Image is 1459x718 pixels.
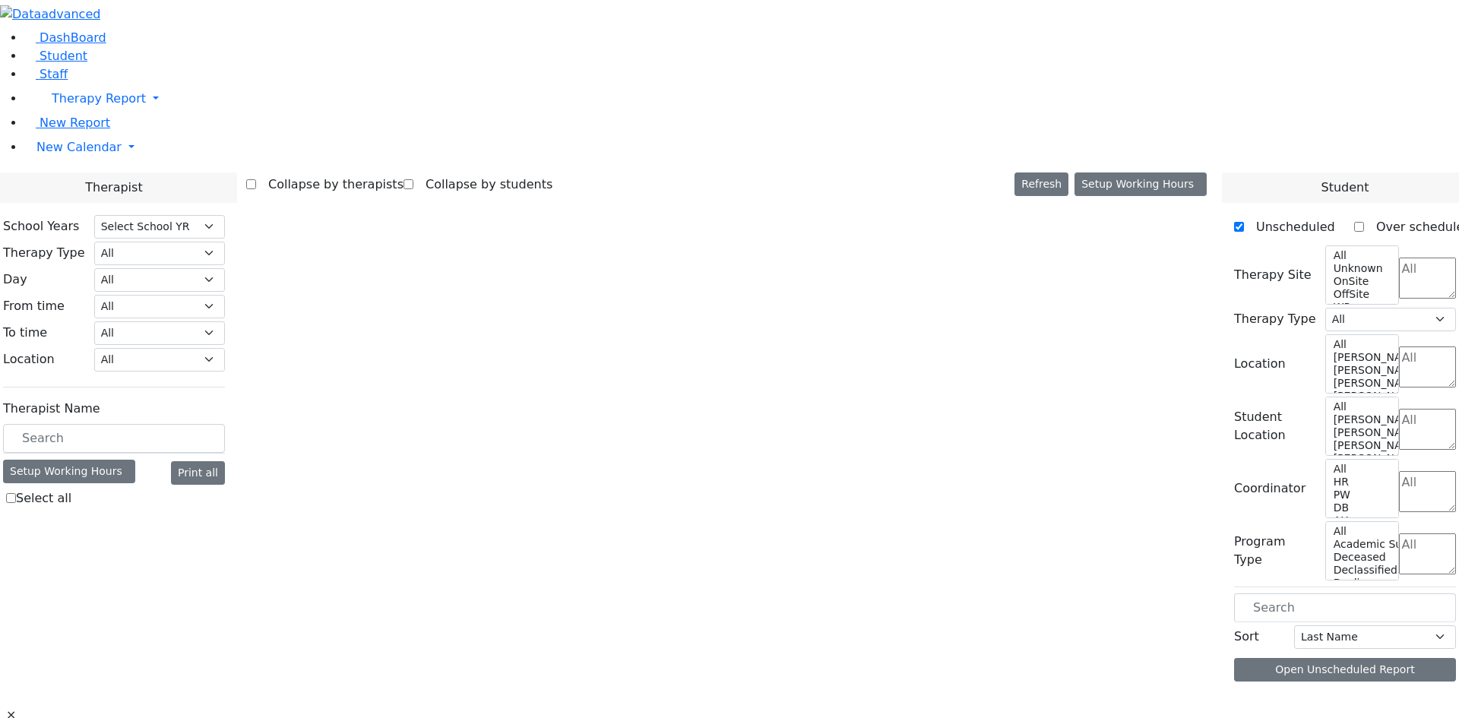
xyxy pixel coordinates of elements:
button: Refresh [1014,172,1068,196]
label: From time [3,297,65,315]
textarea: Search [1399,258,1456,299]
a: Therapy Report [24,84,1459,114]
label: Program Type [1234,533,1316,569]
option: [PERSON_NAME] 3 [1332,377,1390,390]
option: AH [1332,514,1390,527]
input: Search [3,424,225,453]
option: All [1332,525,1390,538]
option: All [1332,400,1390,413]
label: Unscheduled [1244,215,1335,239]
option: Deceased [1332,551,1390,564]
option: [PERSON_NAME] 2 [1332,390,1390,403]
a: Staff [24,67,68,81]
span: Therapist [85,179,142,197]
label: Therapy Type [1234,310,1316,328]
label: To time [3,324,47,342]
label: Location [1234,355,1286,373]
label: Student Location [1234,408,1316,444]
button: Open Unscheduled Report [1234,658,1456,682]
a: Student [24,49,87,63]
label: Day [3,270,27,289]
option: WP [1332,301,1390,314]
option: [PERSON_NAME] 5 [1332,413,1390,426]
span: Staff [40,67,68,81]
a: DashBoard [24,30,106,45]
option: [PERSON_NAME] 4 [1332,426,1390,439]
option: [PERSON_NAME] 3 [1332,439,1390,452]
span: New Calendar [36,140,122,154]
label: Therapy Site [1234,266,1312,284]
label: School Years [3,217,79,236]
a: New Calendar [24,132,1459,163]
button: Print all [171,461,225,485]
option: HR [1332,476,1390,489]
option: [PERSON_NAME] 5 [1332,351,1390,364]
label: Collapse by students [413,172,552,197]
label: Therapist Name [3,400,100,418]
option: [PERSON_NAME] 4 [1332,364,1390,377]
textarea: Search [1399,471,1456,512]
label: Select all [16,489,71,508]
input: Search [1234,593,1456,622]
textarea: Search [1399,346,1456,387]
option: PW [1332,489,1390,501]
label: Sort [1234,628,1259,646]
option: [PERSON_NAME] 2 [1332,452,1390,465]
option: All [1332,338,1390,351]
label: Coordinator [1234,479,1306,498]
option: All [1332,463,1390,476]
option: All [1332,249,1390,262]
span: New Report [40,115,110,130]
label: Collapse by therapists [256,172,404,197]
option: Declines [1332,577,1390,590]
textarea: Search [1399,533,1456,574]
button: Setup Working Hours [1074,172,1207,196]
option: DB [1332,501,1390,514]
span: Student [40,49,87,63]
span: Student [1321,179,1369,197]
option: Academic Support [1332,538,1390,551]
div: Setup Working Hours [3,460,135,483]
a: New Report [24,115,110,130]
option: Declassified [1332,564,1390,577]
option: OnSite [1332,275,1390,288]
option: Unknown [1332,262,1390,275]
label: Therapy Type [3,244,85,262]
span: Therapy Report [52,91,146,106]
option: OffSite [1332,288,1390,301]
span: DashBoard [40,30,106,45]
label: Location [3,350,55,368]
textarea: Search [1399,409,1456,450]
